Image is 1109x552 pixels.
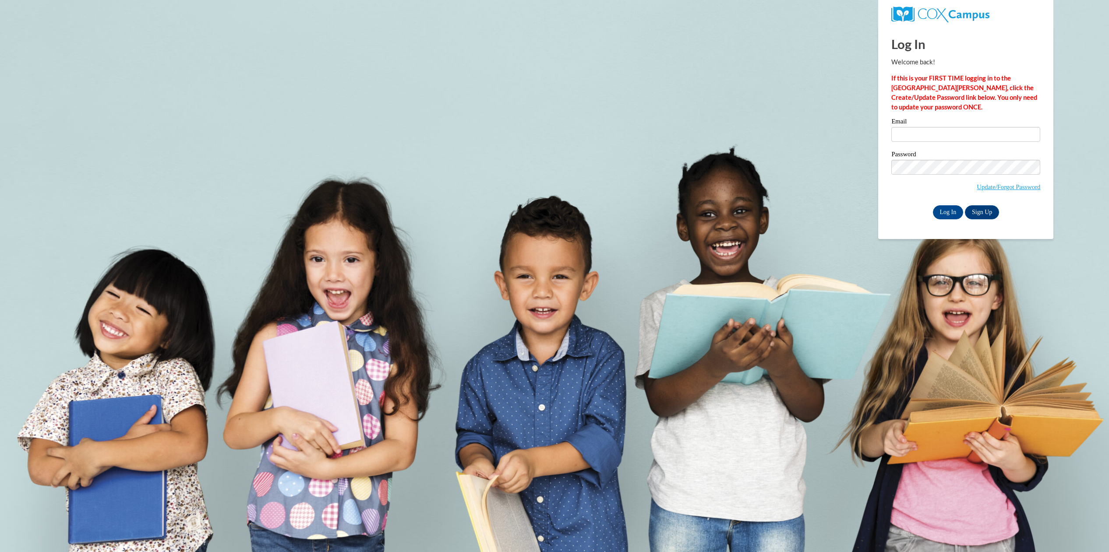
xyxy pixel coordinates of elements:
a: Sign Up [965,205,999,219]
a: Update/Forgot Password [977,183,1040,190]
label: Password [891,151,1040,160]
img: COX Campus [891,7,989,22]
input: Log In [933,205,964,219]
h1: Log In [891,35,1040,53]
label: Email [891,118,1040,127]
strong: If this is your FIRST TIME logging in to the [GEOGRAPHIC_DATA][PERSON_NAME], click the Create/Upd... [891,74,1037,111]
a: COX Campus [891,10,989,18]
p: Welcome back! [891,57,1040,67]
